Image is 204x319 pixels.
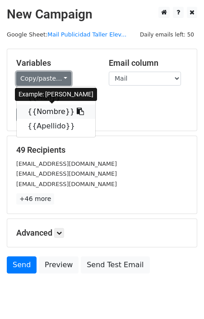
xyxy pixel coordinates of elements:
small: [EMAIL_ADDRESS][DOMAIN_NAME] [16,170,117,177]
h5: 49 Recipients [16,145,188,155]
a: Send Test Email [81,256,149,273]
a: Daily emails left: 50 [137,31,197,38]
a: Mail Publicidad Taller Elev... [47,31,126,38]
h5: Advanced [16,228,188,238]
span: Daily emails left: 50 [137,30,197,40]
h5: Email column [109,58,188,68]
h2: New Campaign [7,7,197,22]
a: +46 more [16,193,54,205]
a: Preview [39,256,79,273]
h5: Variables [16,58,95,68]
div: Example: [PERSON_NAME] [15,88,97,101]
a: {{Nombre}} [17,105,95,119]
a: Copy/paste... [16,72,71,86]
small: Google Sheet: [7,31,126,38]
a: {{Apellido}} [17,119,95,133]
iframe: Chat Widget [159,276,204,319]
small: [EMAIL_ADDRESS][DOMAIN_NAME] [16,181,117,187]
div: Widget de chat [159,276,204,319]
a: Send [7,256,37,273]
small: [EMAIL_ADDRESS][DOMAIN_NAME] [16,160,117,167]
